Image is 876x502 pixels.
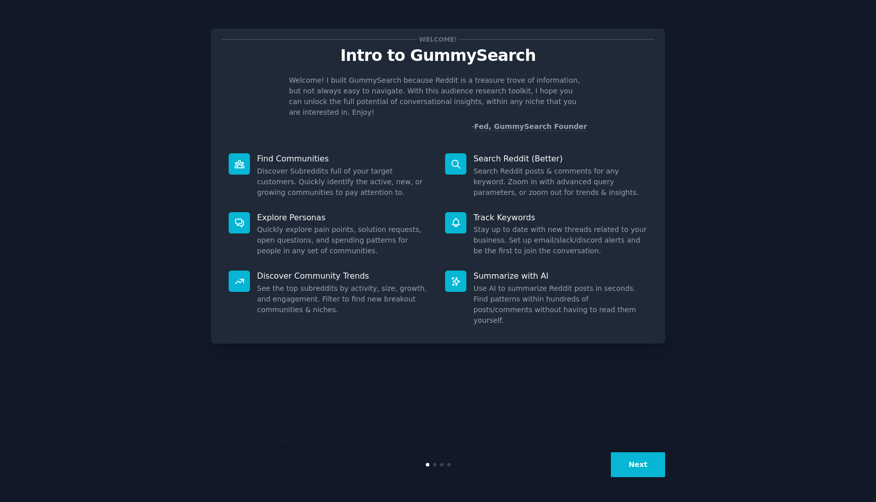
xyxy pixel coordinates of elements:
[473,271,647,281] p: Summarize with AI
[257,212,431,223] p: Explore Personas
[417,34,459,45] span: Welcome!
[289,75,587,118] p: Welcome! I built GummySearch because Reddit is a treasure trove of information, but not always ea...
[222,47,654,64] p: Intro to GummySearch
[257,271,431,281] p: Discover Community Trends
[257,153,431,164] p: Find Communities
[611,452,665,477] button: Next
[473,224,647,256] dd: Stay up to date with new threads related to your business. Set up email/slack/discord alerts and ...
[471,121,587,132] div: -
[473,166,647,198] dd: Search Reddit posts & comments for any keyword. Zoom in with advanced query parameters, or zoom o...
[474,122,587,131] a: Fed, GummySearch Founder
[473,153,647,164] p: Search Reddit (Better)
[257,283,431,315] dd: See the top subreddits by activity, size, growth, and engagement. Filter to find new breakout com...
[473,212,647,223] p: Track Keywords
[257,224,431,256] dd: Quickly explore pain points, solution requests, open questions, and spending patterns for people ...
[473,283,647,326] dd: Use AI to summarize Reddit posts in seconds. Find patterns within hundreds of posts/comments with...
[257,166,431,198] dd: Discover Subreddits full of your target customers. Quickly identify the active, new, or growing c...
